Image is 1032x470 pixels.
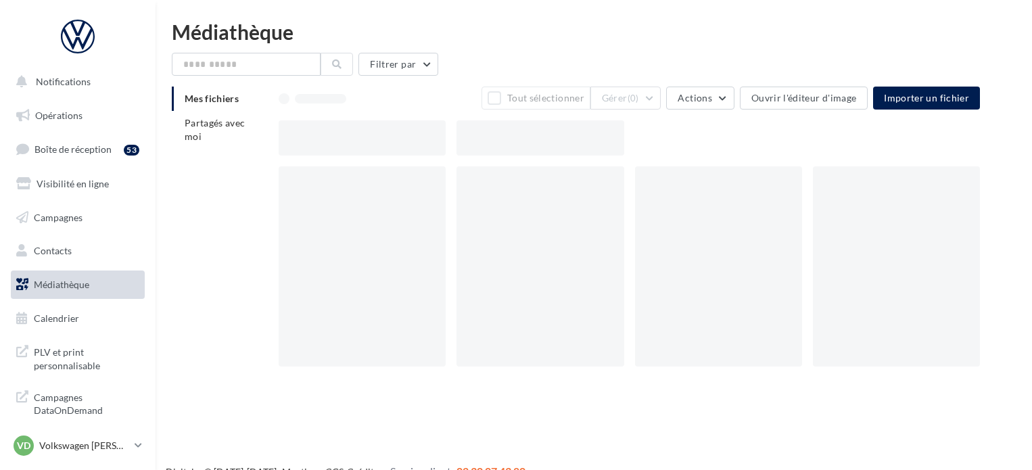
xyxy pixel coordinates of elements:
[185,117,245,142] span: Partagés avec moi
[34,245,72,256] span: Contacts
[358,53,438,76] button: Filtrer par
[17,439,30,452] span: VD
[8,101,147,130] a: Opérations
[482,87,590,110] button: Tout sélectionner
[8,383,147,423] a: Campagnes DataOnDemand
[34,279,89,290] span: Médiathèque
[8,135,147,164] a: Boîte de réception53
[8,68,142,96] button: Notifications
[740,87,868,110] button: Ouvrir l'éditeur d'image
[8,204,147,232] a: Campagnes
[34,211,83,222] span: Campagnes
[678,92,711,103] span: Actions
[628,93,639,103] span: (0)
[8,271,147,299] a: Médiathèque
[11,433,145,459] a: VD Volkswagen [PERSON_NAME]
[36,76,91,87] span: Notifications
[590,87,661,110] button: Gérer(0)
[172,22,1016,42] div: Médiathèque
[34,388,139,417] span: Campagnes DataOnDemand
[873,87,980,110] button: Importer un fichier
[666,87,734,110] button: Actions
[34,343,139,372] span: PLV et print personnalisable
[34,143,112,155] span: Boîte de réception
[8,304,147,333] a: Calendrier
[35,110,83,121] span: Opérations
[8,170,147,198] a: Visibilité en ligne
[34,312,79,324] span: Calendrier
[37,178,109,189] span: Visibilité en ligne
[884,92,969,103] span: Importer un fichier
[39,439,129,452] p: Volkswagen [PERSON_NAME]
[124,145,139,156] div: 53
[8,337,147,377] a: PLV et print personnalisable
[185,93,239,104] span: Mes fichiers
[8,237,147,265] a: Contacts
